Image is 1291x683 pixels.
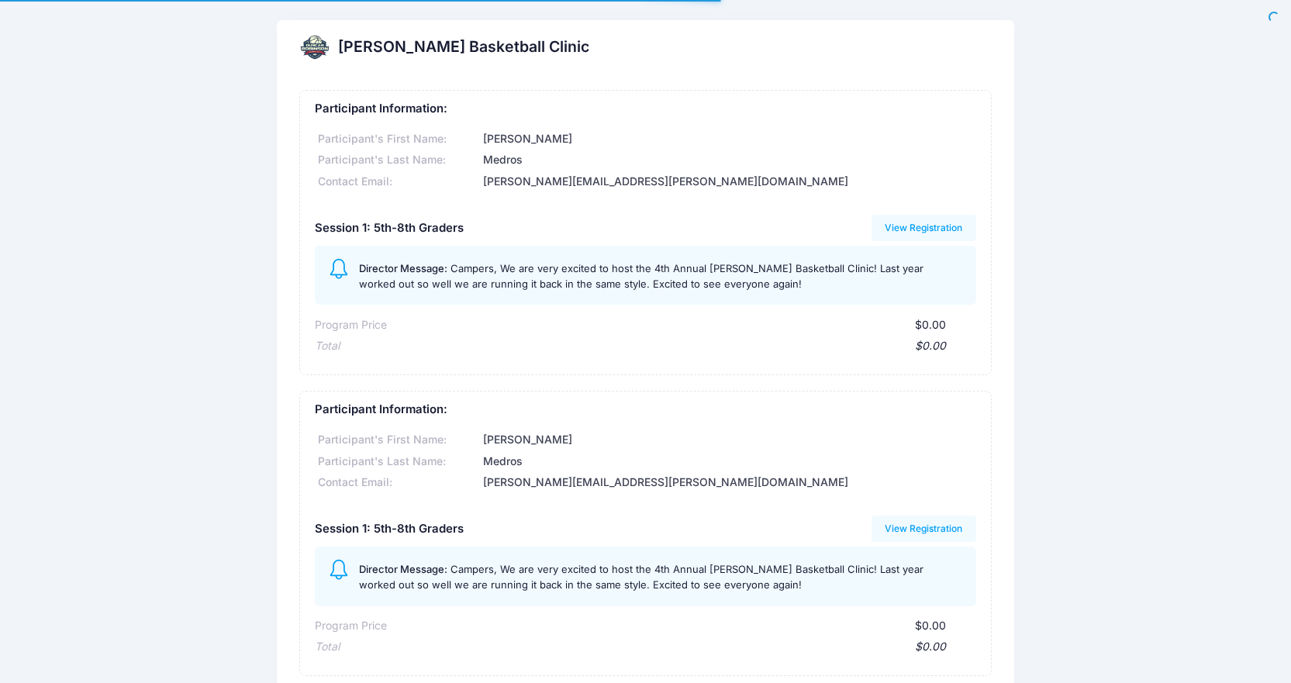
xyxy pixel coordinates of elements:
[480,474,975,491] div: [PERSON_NAME][EMAIL_ADDRESS][PERSON_NAME][DOMAIN_NAME]
[315,618,387,634] div: Program Price
[315,523,464,536] h5: Session 1: 5th-8th Graders
[315,454,480,470] div: Participant's Last Name:
[315,474,480,491] div: Contact Email:
[915,619,946,632] span: $0.00
[340,639,945,655] div: $0.00
[872,215,976,241] a: View Registration
[315,639,340,655] div: Total
[480,152,975,168] div: Medros
[315,174,480,190] div: Contact Email:
[480,174,975,190] div: [PERSON_NAME][EMAIL_ADDRESS][PERSON_NAME][DOMAIN_NAME]
[480,131,975,147] div: [PERSON_NAME]
[315,317,387,333] div: Program Price
[315,338,340,354] div: Total
[340,338,945,354] div: $0.00
[315,432,480,448] div: Participant's First Name:
[315,403,975,417] h5: Participant Information:
[915,318,946,331] span: $0.00
[315,222,464,236] h5: Session 1: 5th-8th Graders
[315,102,975,116] h5: Participant Information:
[315,152,480,168] div: Participant's Last Name:
[315,131,480,147] div: Participant's First Name:
[480,432,975,448] div: [PERSON_NAME]
[359,262,447,274] span: Director Message:
[359,262,923,290] span: Campers, We are very excited to host the 4th Annual [PERSON_NAME] Basketball Clinic! Last year wo...
[359,563,923,591] span: Campers, We are very excited to host the 4th Annual [PERSON_NAME] Basketball Clinic! Last year wo...
[480,454,975,470] div: Medros
[338,38,589,56] h2: [PERSON_NAME] Basketball Clinic
[359,563,447,575] span: Director Message:
[872,516,976,542] a: View Registration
